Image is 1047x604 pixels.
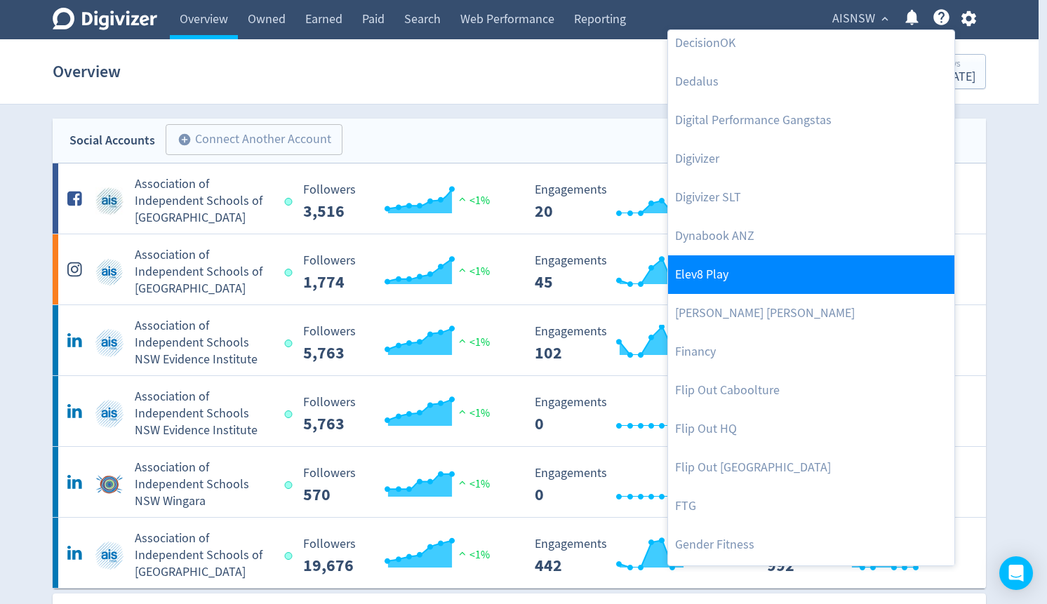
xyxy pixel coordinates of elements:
[668,448,954,487] a: Flip Out [GEOGRAPHIC_DATA]
[668,217,954,255] a: Dynabook ANZ
[668,140,954,178] a: Digivizer
[668,564,954,603] a: [DOMAIN_NAME]
[668,62,954,101] a: Dedalus
[999,556,1033,590] div: Open Intercom Messenger
[668,178,954,217] a: Digivizer SLT
[668,101,954,140] a: Digital Performance Gangstas
[668,255,954,294] a: Elev8 Play
[668,525,954,564] a: Gender Fitness
[668,410,954,448] a: Flip Out HQ
[668,333,954,371] a: Financy
[668,487,954,525] a: FTG
[668,371,954,410] a: Flip Out Caboolture
[668,24,954,62] a: DecisionOK
[668,294,954,333] a: [PERSON_NAME] [PERSON_NAME]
